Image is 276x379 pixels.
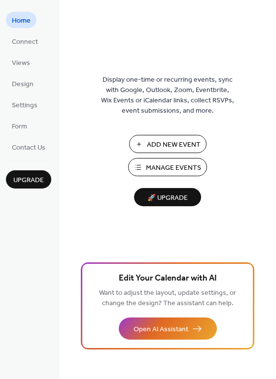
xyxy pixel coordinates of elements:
[6,33,44,49] a: Connect
[134,324,188,335] span: Open AI Assistant
[12,16,31,26] span: Home
[147,140,201,150] span: Add New Event
[6,75,39,92] a: Design
[6,12,36,28] a: Home
[6,96,43,113] a: Settings
[140,191,195,205] span: 🚀 Upgrade
[128,158,207,176] button: Manage Events
[6,118,33,134] a: Form
[6,139,51,155] a: Contact Us
[12,143,45,153] span: Contact Us
[13,175,44,186] span: Upgrade
[119,272,217,285] span: Edit Your Calendar with AI
[6,170,51,189] button: Upgrade
[12,100,37,111] span: Settings
[6,54,36,70] a: Views
[101,75,234,116] span: Display one-time or recurring events, sync with Google, Outlook, Zoom, Eventbrite, Wix Events or ...
[119,317,217,340] button: Open AI Assistant
[12,122,27,132] span: Form
[12,58,30,68] span: Views
[146,163,201,173] span: Manage Events
[12,37,38,47] span: Connect
[12,79,34,90] span: Design
[129,135,207,153] button: Add New Event
[99,286,236,310] span: Want to adjust the layout, update settings, or change the design? The assistant can help.
[134,188,201,206] button: 🚀 Upgrade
